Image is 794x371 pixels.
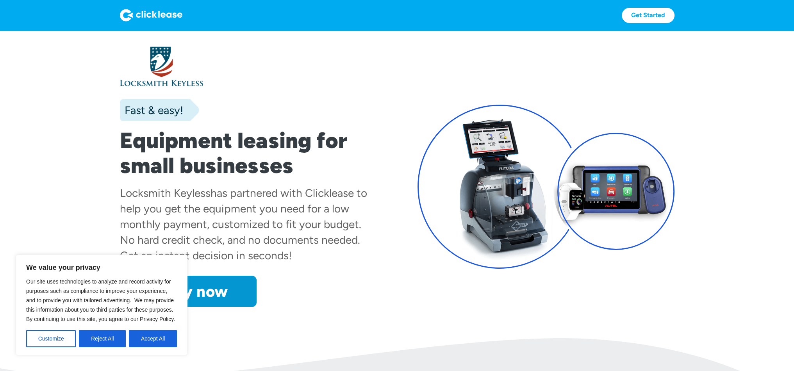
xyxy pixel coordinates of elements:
div: We value your privacy [16,255,187,355]
img: Logo [120,9,182,21]
div: Locksmith Keyless [120,186,211,200]
div: Fast & easy! [120,102,183,118]
a: Get Started [622,8,674,23]
button: Reject All [79,330,126,347]
a: Apply now [120,276,257,307]
div: has partnered with Clicklease to help you get the equipment you need for a low monthly payment, c... [120,186,367,262]
h1: Equipment leasing for small businesses [120,128,377,178]
button: Accept All [129,330,177,347]
p: We value your privacy [26,263,177,272]
button: Customize [26,330,76,347]
span: Our site uses technologies to analyze and record activity for purposes such as compliance to impr... [26,278,175,322]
